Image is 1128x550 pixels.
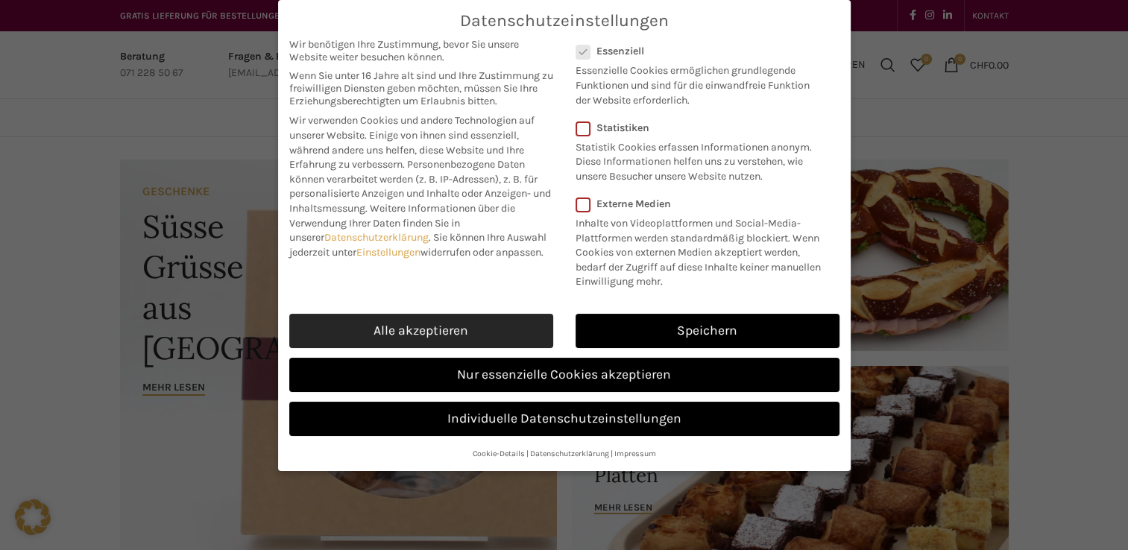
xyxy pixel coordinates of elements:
p: Essenzielle Cookies ermöglichen grundlegende Funktionen und sind für die einwandfreie Funktion de... [576,57,820,107]
label: Externe Medien [576,197,830,210]
span: Wenn Sie unter 16 Jahre alt sind und Ihre Zustimmung zu freiwilligen Diensten geben möchten, müss... [289,69,553,107]
a: Individuelle Datenschutzeinstellungen [289,402,839,436]
span: Datenschutzeinstellungen [460,11,669,31]
a: Datenschutzerklärung [530,449,609,458]
span: Sie können Ihre Auswahl jederzeit unter widerrufen oder anpassen. [289,231,546,259]
span: Wir benötigen Ihre Zustimmung, bevor Sie unsere Website weiter besuchen können. [289,38,553,63]
label: Essenziell [576,45,820,57]
a: Nur essenzielle Cookies akzeptieren [289,358,839,392]
a: Speichern [576,314,839,348]
a: Einstellungen [356,246,420,259]
p: Inhalte von Videoplattformen und Social-Media-Plattformen werden standardmäßig blockiert. Wenn Co... [576,210,830,289]
label: Statistiken [576,121,820,134]
span: Weitere Informationen über die Verwendung Ihrer Daten finden Sie in unserer . [289,202,515,244]
span: Wir verwenden Cookies und andere Technologien auf unserer Website. Einige von ihnen sind essenzie... [289,114,535,171]
a: Cookie-Details [473,449,525,458]
a: Alle akzeptieren [289,314,553,348]
p: Statistik Cookies erfassen Informationen anonym. Diese Informationen helfen uns zu verstehen, wie... [576,134,820,184]
a: Impressum [614,449,656,458]
a: Datenschutzerklärung [324,231,429,244]
span: Personenbezogene Daten können verarbeitet werden (z. B. IP-Adressen), z. B. für personalisierte A... [289,158,551,215]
